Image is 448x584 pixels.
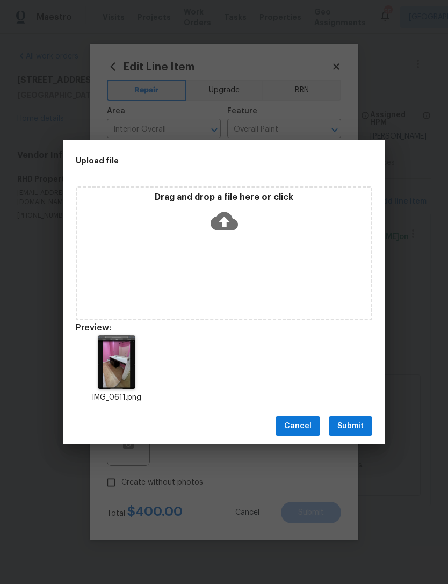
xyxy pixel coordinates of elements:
[276,416,320,436] button: Cancel
[76,155,324,167] h2: Upload file
[98,335,135,389] img: xf3tuwe6B7oH7swDu+N33p29a7fqHuge6B7oHuge6B7oHuge6B7oHnhAPbA7vpj8f3Ra3yZGJHMtAAAAAElFTkSuQmCC
[76,392,157,403] p: IMG_0611.png
[77,192,371,203] p: Drag and drop a file here or click
[329,416,372,436] button: Submit
[337,420,364,433] span: Submit
[284,420,312,433] span: Cancel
